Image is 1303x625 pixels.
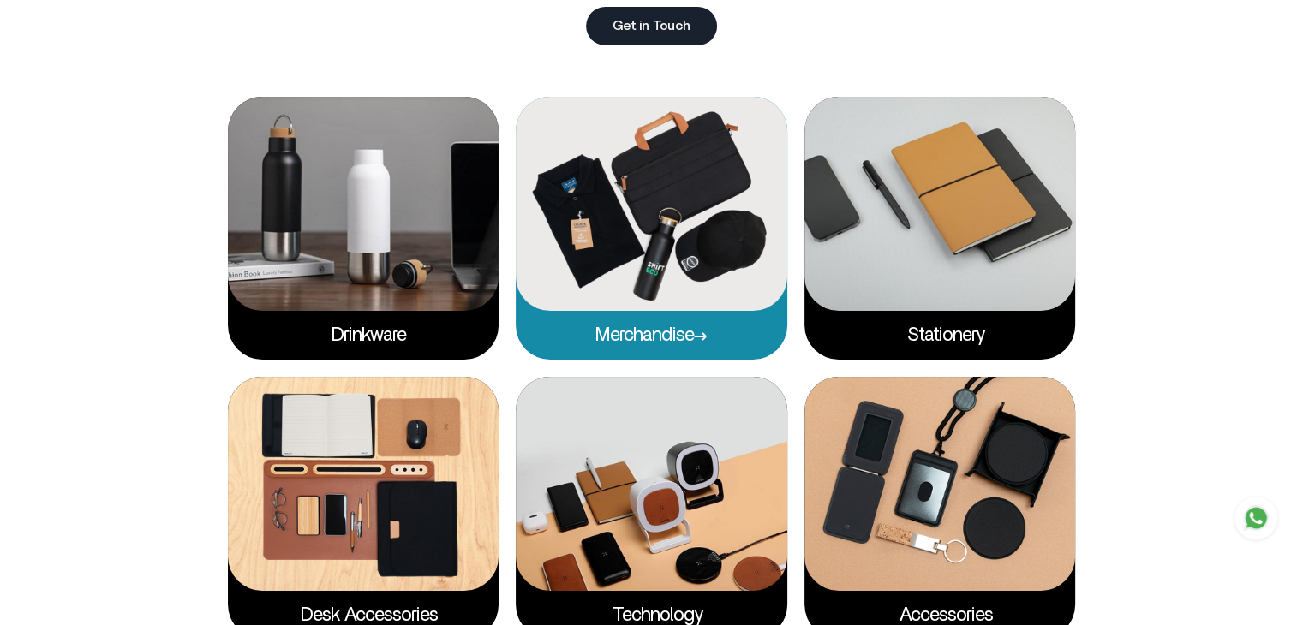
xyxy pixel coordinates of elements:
[900,605,981,624] a: Accessories
[907,325,973,344] a: Stationery
[595,325,708,344] a: Merchandise
[804,377,1076,591] img: accessories_1f29f8c0-6949-4701-a5f9-45fb7650ad83.png
[613,605,691,624] a: Technology
[228,97,499,311] img: Drinkware.png
[332,325,394,344] a: Drinkware
[586,7,717,45] a: Get in Touch
[301,605,426,624] a: Desk accessories
[516,377,787,591] img: technology.png
[516,97,787,311] img: Merchandise.png
[804,97,1076,311] img: stationary.png
[228,377,499,591] img: desk-accessories.png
